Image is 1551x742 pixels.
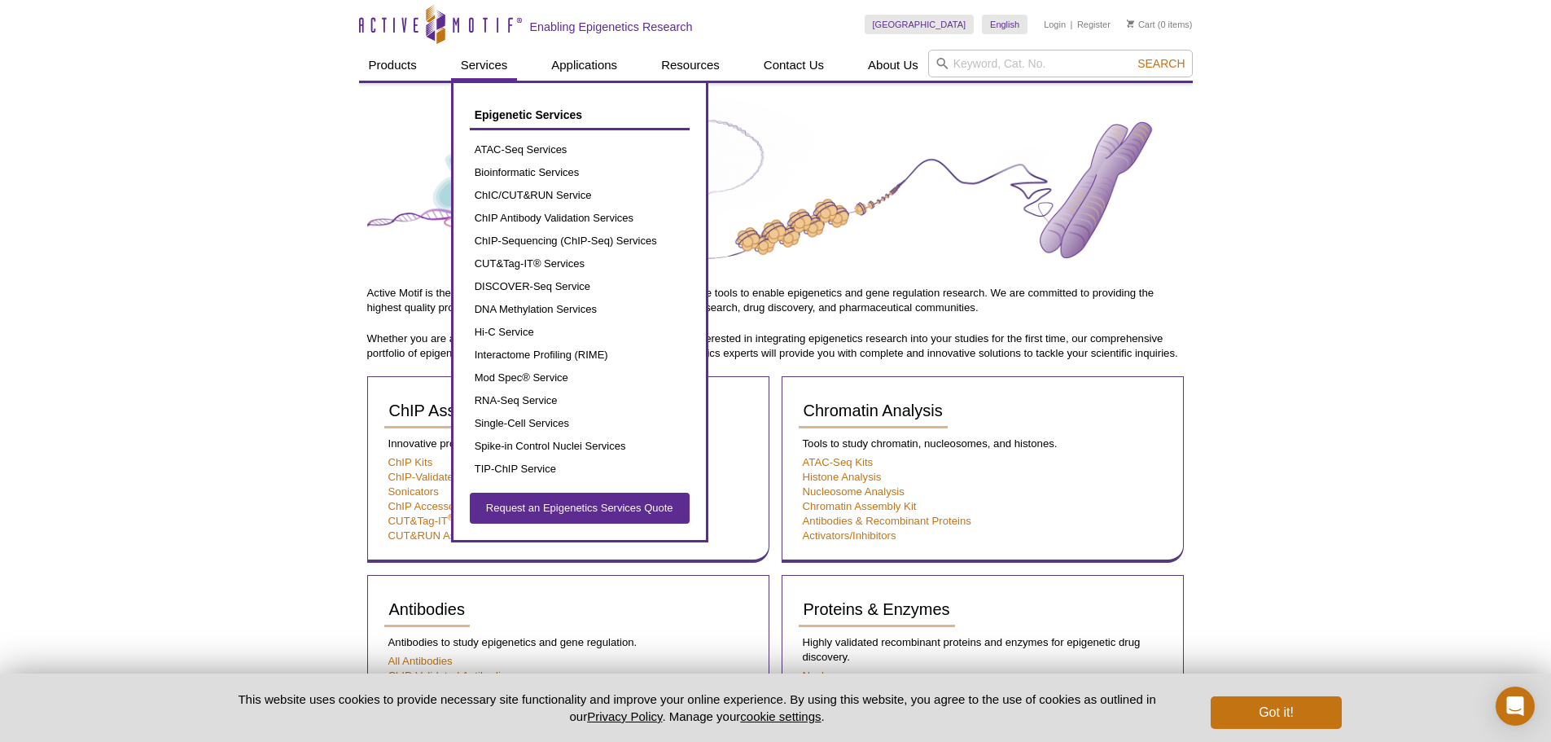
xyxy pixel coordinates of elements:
a: ChIP Accessory Products [388,500,510,512]
a: ChIP-Validated Antibodies [388,471,512,483]
a: TIP-ChIP Service [470,458,690,481]
a: DNA Methylation Services [470,298,690,321]
sup: ® [448,512,454,522]
a: ChIP Assays [384,393,486,428]
a: Spike-in Control Nuclei Services [470,435,690,458]
a: Hi-C Service [470,321,690,344]
a: Resources [651,50,729,81]
a: Interactome Profiling (RIME) [470,344,690,367]
input: Keyword, Cat. No. [928,50,1193,77]
a: Antibodies & Recombinant Proteins [803,515,971,527]
a: DISCOVER-Seq Service [470,275,690,298]
p: Highly validated recombinant proteins and enzymes for epigenetic drug discovery. [799,635,1167,665]
a: Activators/Inhibitors [803,529,896,542]
li: (0 items) [1127,15,1193,34]
div: Open Intercom Messenger [1496,687,1535,726]
li: | [1071,15,1073,34]
img: Your Cart [1127,20,1134,28]
a: Epigenetic Services [470,99,690,130]
a: Contact Us [754,50,834,81]
a: ChIC/CUT&RUN Service [470,184,690,207]
a: Sonicators [388,485,439,498]
a: Nucleosomes [803,670,868,682]
a: CUT&Tag-IT® Services [470,252,690,275]
a: ChIP-Sequencing (ChIP-Seq) Services [470,230,690,252]
span: ChIP Assays [389,402,481,419]
a: About Us [858,50,928,81]
span: Antibodies [389,600,465,618]
a: Nucleosome Analysis [803,485,905,498]
a: Services [451,50,518,81]
a: [GEOGRAPHIC_DATA] [865,15,975,34]
a: CUT&RUN Assay Kits [388,529,493,542]
a: Privacy Policy [587,709,662,723]
a: RNA-Seq Service [470,389,690,412]
a: Antibodies [384,592,470,627]
a: All Antibodies [388,655,453,667]
p: Whether you are an expert in the field of epigenetics or a researcher interested in integrating e... [367,331,1185,361]
a: Request an Epigenetics Services Quote [470,493,690,524]
a: Products [359,50,427,81]
a: Mod Spec® Service [470,367,690,389]
a: Login [1044,19,1066,30]
span: Epigenetic Services [475,108,582,121]
a: Histone Analysis [803,471,882,483]
span: Search [1137,57,1185,70]
h2: Enabling Epigenetics Research [530,20,693,34]
button: Got it! [1211,696,1341,729]
a: ATAC-Seq Kits [803,456,874,468]
p: This website uses cookies to provide necessary site functionality and improve your online experie... [210,691,1185,725]
img: Product Guide [367,98,1185,282]
button: Search [1133,56,1190,71]
a: Chromatin Analysis [799,393,948,428]
p: Active Motif is the industry leader in developing and delivering innovative tools to enable epige... [367,286,1185,315]
p: Innovative products that make ChIP easier and more successful. [384,437,752,451]
a: ATAC-Seq Services [470,138,690,161]
a: Applications [541,50,627,81]
a: Cart [1127,19,1155,30]
p: Antibodies to study epigenetics and gene regulation. [384,635,752,650]
a: Bioinformatic Services [470,161,690,184]
a: ChIP-Validated Antibodies [388,670,512,682]
a: Proteins & Enzymes [799,592,955,627]
span: Proteins & Enzymes [804,600,950,618]
span: Chromatin Analysis [804,402,943,419]
a: Single-Cell Services [470,412,690,435]
p: Tools to study chromatin, nucleosomes, and histones. [799,437,1167,451]
a: CUT&Tag-IT®Assay Kits [388,515,505,527]
a: ChIP Antibody Validation Services [470,207,690,230]
a: ChIP Kits [388,456,433,468]
a: Chromatin Assembly Kit [803,500,917,512]
a: English [982,15,1027,34]
button: cookie settings [740,709,821,723]
a: Register [1077,19,1111,30]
